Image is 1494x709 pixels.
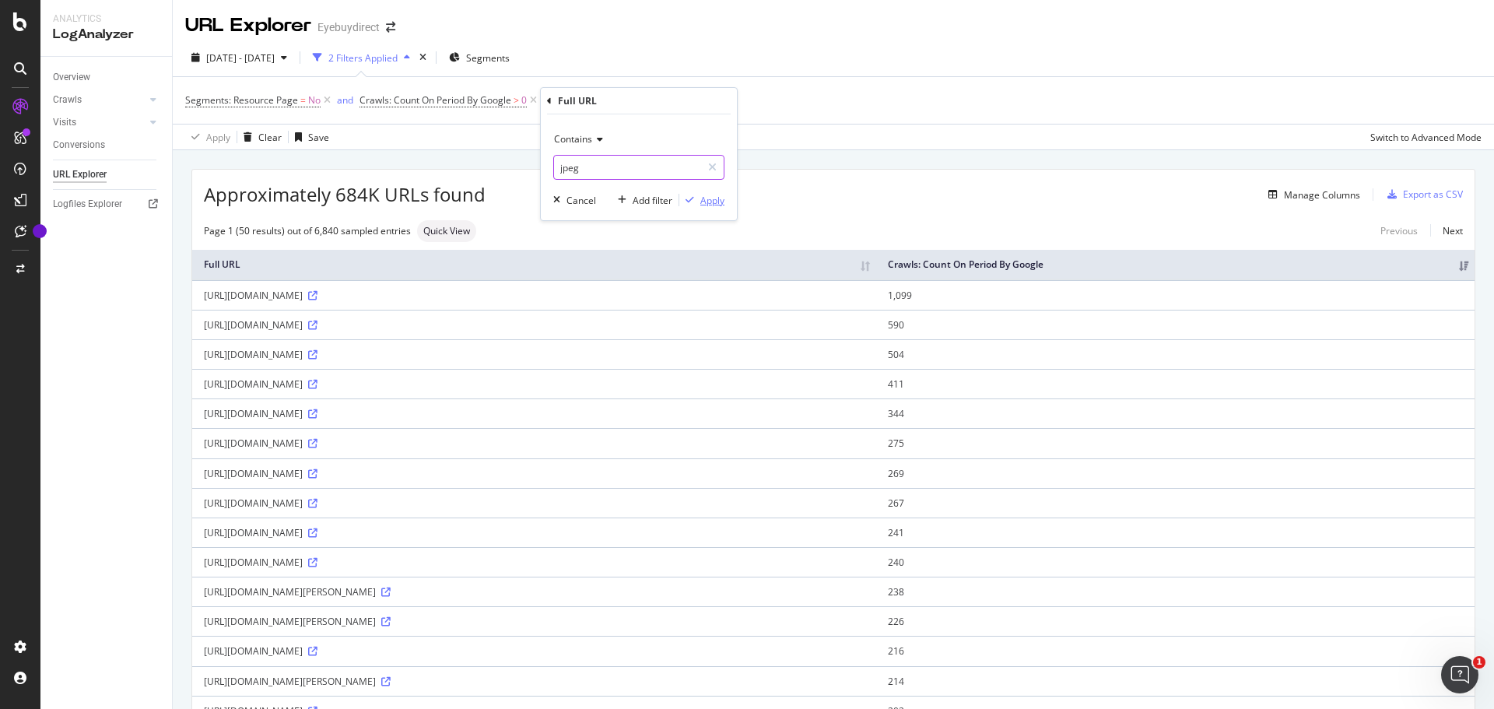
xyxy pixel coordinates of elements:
[204,497,864,510] div: [URL][DOMAIN_NAME]
[1381,182,1463,207] button: Export as CSV
[566,194,596,207] div: Cancel
[876,280,1475,310] td: 1,099
[185,93,298,107] span: Segments: Resource Page
[204,407,864,420] div: [URL][DOMAIN_NAME]
[53,26,160,44] div: LogAnalyzer
[204,289,864,302] div: [URL][DOMAIN_NAME]
[876,428,1475,458] td: 275
[1473,656,1485,669] span: 1
[204,224,411,237] div: Page 1 (50 results) out of 6,840 sampled entries
[876,666,1475,696] td: 214
[1364,125,1482,149] button: Switch to Advanced Mode
[204,644,864,658] div: [URL][DOMAIN_NAME]
[185,12,311,39] div: URL Explorer
[876,518,1475,547] td: 241
[1284,188,1360,202] div: Manage Columns
[558,94,597,107] div: Full URL
[1430,219,1463,242] a: Next
[317,19,380,35] div: Eyebuydirect
[1441,656,1478,693] iframe: Intercom live chat
[204,181,486,208] span: Approximately 684K URLs found
[423,226,470,236] span: Quick View
[53,69,90,86] div: Overview
[521,90,527,111] span: 0
[53,167,107,183] div: URL Explorer
[53,114,146,131] a: Visits
[237,125,282,149] button: Clear
[185,45,293,70] button: [DATE] - [DATE]
[1403,188,1463,201] div: Export as CSV
[417,220,476,242] div: neutral label
[289,125,329,149] button: Save
[1370,131,1482,144] div: Switch to Advanced Mode
[258,131,282,144] div: Clear
[206,131,230,144] div: Apply
[633,194,672,207] div: Add filter
[204,377,864,391] div: [URL][DOMAIN_NAME]
[876,339,1475,369] td: 504
[876,547,1475,577] td: 240
[876,250,1475,280] th: Crawls: Count On Period By Google: activate to sort column ascending
[53,196,122,212] div: Logfiles Explorer
[204,348,864,361] div: [URL][DOMAIN_NAME]
[204,526,864,539] div: [URL][DOMAIN_NAME]
[53,114,76,131] div: Visits
[53,69,161,86] a: Overview
[300,93,306,107] span: =
[876,398,1475,428] td: 344
[328,51,398,65] div: 2 Filters Applied
[204,467,864,480] div: [URL][DOMAIN_NAME]
[204,675,864,688] div: [URL][DOMAIN_NAME][PERSON_NAME]
[876,369,1475,398] td: 411
[185,125,230,149] button: Apply
[554,132,592,146] span: Contains
[204,437,864,450] div: [URL][DOMAIN_NAME]
[53,137,161,153] a: Conversions
[466,51,510,65] span: Segments
[876,458,1475,488] td: 269
[1262,185,1360,204] button: Manage Columns
[876,577,1475,606] td: 238
[386,22,395,33] div: arrow-right-arrow-left
[307,45,416,70] button: 2 Filters Applied
[876,488,1475,518] td: 267
[204,556,864,569] div: [URL][DOMAIN_NAME]
[337,93,353,107] button: and
[204,615,864,628] div: [URL][DOMAIN_NAME][PERSON_NAME]
[443,45,516,70] button: Segments
[514,93,519,107] span: >
[204,585,864,598] div: [URL][DOMAIN_NAME][PERSON_NAME]
[53,92,82,108] div: Crawls
[416,50,430,65] div: times
[308,90,321,111] span: No
[679,192,724,208] button: Apply
[700,194,724,207] div: Apply
[876,636,1475,665] td: 216
[547,192,596,208] button: Cancel
[53,137,105,153] div: Conversions
[612,192,672,208] button: Add filter
[53,92,146,108] a: Crawls
[206,51,275,65] span: [DATE] - [DATE]
[359,93,511,107] span: Crawls: Count On Period By Google
[33,224,47,238] div: Tooltip anchor
[53,12,160,26] div: Analytics
[53,196,161,212] a: Logfiles Explorer
[308,131,329,144] div: Save
[192,250,876,280] th: Full URL: activate to sort column ascending
[53,167,161,183] a: URL Explorer
[876,606,1475,636] td: 226
[204,318,864,332] div: [URL][DOMAIN_NAME]
[876,310,1475,339] td: 590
